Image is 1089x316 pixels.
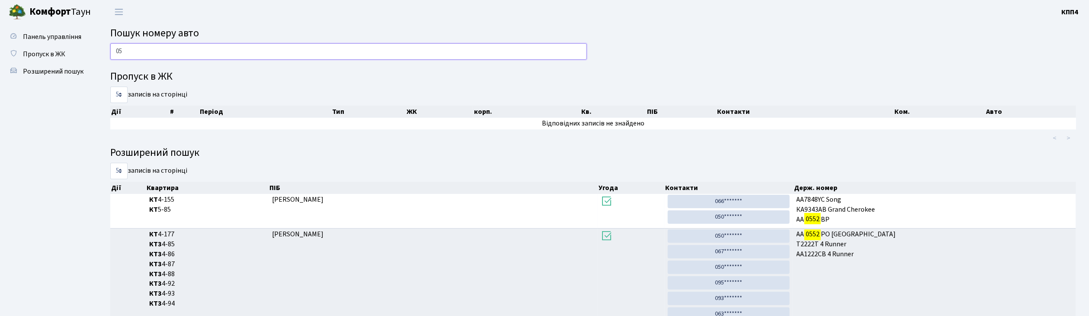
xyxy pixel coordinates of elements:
a: КПП4 [1062,7,1079,17]
th: Тип [331,106,406,118]
img: logo.png [9,3,26,21]
th: Дії [110,182,146,194]
span: Пропуск в ЖК [23,49,65,59]
span: [PERSON_NAME] [272,195,323,204]
b: КТ3 [149,239,162,249]
b: КТ3 [149,289,162,298]
th: Держ. номер [793,182,1076,194]
span: 4-155 5-85 [149,195,265,215]
th: ЖК [406,106,473,118]
span: 4-177 4-85 4-86 4-87 4-88 4-92 4-93 4-94 [149,229,265,309]
b: КТ [149,229,158,239]
b: Комфорт [29,5,71,19]
th: Авто [985,106,1076,118]
td: Відповідних записів не знайдено [110,118,1076,129]
th: # [169,106,199,118]
span: АА7848YC Song КА9343АВ Grand Cherokee AA BP [797,195,1073,225]
th: ПІБ [646,106,716,118]
b: КТ3 [149,279,162,288]
b: КТ3 [149,299,162,308]
th: ПІБ [269,182,598,194]
mark: 0552 [804,213,821,225]
th: корп. [473,106,580,118]
select: записів на сторінці [110,87,128,103]
span: Таун [29,5,91,19]
th: Квартира [146,182,269,194]
a: Панель управління [4,28,91,45]
span: Розширений пошук [23,67,83,76]
span: Панель управління [23,32,81,42]
span: Пошук номеру авто [110,26,199,41]
th: Кв. [580,106,646,118]
th: Дії [110,106,169,118]
h4: Пропуск в ЖК [110,71,1076,83]
label: записів на сторінці [110,163,187,179]
th: Період [199,106,331,118]
h4: Розширений пошук [110,147,1076,159]
mark: 0552 [804,228,821,240]
b: КТ3 [149,259,162,269]
a: Розширений пошук [4,63,91,80]
span: АА РО [GEOGRAPHIC_DATA] Т2222Т 4 Runner АА1222СВ 4 Runner [797,229,1073,259]
label: записів на сторінці [110,87,187,103]
a: Пропуск в ЖК [4,45,91,63]
input: Пошук [110,43,587,60]
b: КТ [149,205,158,214]
th: Ком. [894,106,986,118]
b: КТ [149,195,158,204]
b: КТ3 [149,269,162,279]
b: КТ3 [149,249,162,259]
select: записів на сторінці [110,163,128,179]
th: Угода [598,182,664,194]
button: Переключити навігацію [108,5,130,19]
th: Контакти [717,106,894,118]
span: [PERSON_NAME] [272,229,323,239]
th: Контакти [664,182,793,194]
